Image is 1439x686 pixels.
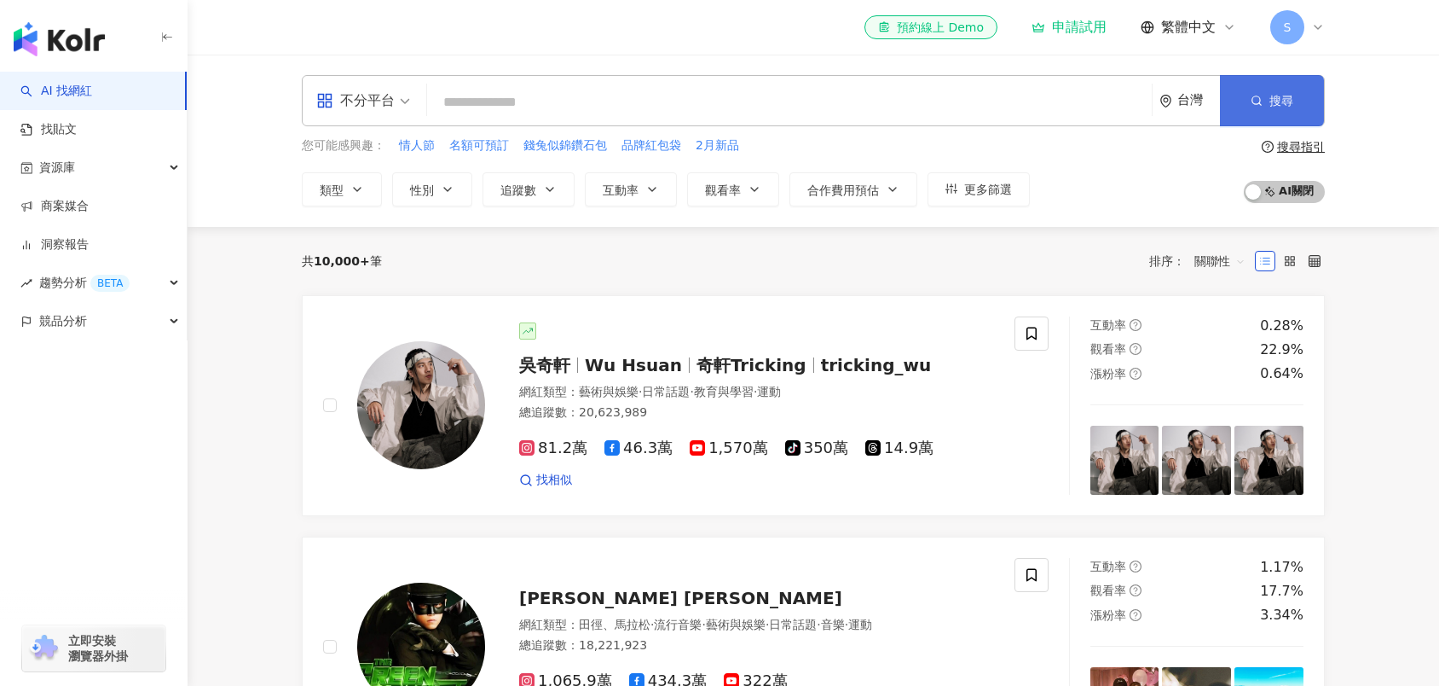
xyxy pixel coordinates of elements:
span: 找相似 [536,472,572,489]
span: 10,000+ [314,254,370,268]
div: 22.9% [1260,340,1303,359]
div: 1.17% [1260,558,1303,577]
button: 追蹤數 [483,172,575,206]
a: 洞察報告 [20,236,89,253]
a: searchAI 找網紅 [20,83,92,100]
span: 情人節 [399,137,435,154]
button: 類型 [302,172,382,206]
span: 2月新品 [696,137,739,154]
span: 藝術與娛樂 [579,385,639,398]
span: rise [20,277,32,289]
span: 教育與學習 [694,385,754,398]
span: · [817,618,820,631]
span: · [702,618,705,631]
span: 觀看率 [705,183,741,197]
button: 觀看率 [687,172,779,206]
div: 網紅類型 ： [519,384,994,401]
div: 台灣 [1177,93,1220,108]
div: 排序： [1149,247,1255,275]
span: 漲粉率 [1090,608,1126,622]
a: 預約線上 Demo [864,15,997,39]
a: 申請試用 [1032,19,1107,36]
span: 吳奇軒 [519,355,570,375]
span: · [845,618,848,631]
span: question-circle [1130,319,1141,331]
span: Wu Hsuan [585,355,682,375]
span: 合作費用預估 [807,183,879,197]
span: 繁體中文 [1161,18,1216,37]
span: 競品分析 [39,302,87,340]
span: 46.3萬 [604,439,673,457]
span: · [754,385,757,398]
img: post-image [1090,426,1159,495]
span: · [639,385,642,398]
button: 性別 [392,172,472,206]
img: post-image [1234,426,1303,495]
button: 錢兔似錦鑽石包 [523,137,608,155]
img: post-image [1162,426,1231,495]
img: KOL Avatar [357,341,485,469]
a: KOL Avatar吳奇軒Wu Hsuan奇軒Trickingtricking_wu網紅類型：藝術與娛樂·日常話題·教育與學習·運動總追蹤數：20,623,98981.2萬46.3萬1,570萬... [302,295,1325,516]
div: 3.34% [1260,606,1303,625]
div: 17.7% [1260,582,1303,601]
span: question-circle [1130,584,1141,596]
span: 錢兔似錦鑽石包 [523,137,607,154]
span: question-circle [1130,343,1141,355]
span: 互動率 [1090,318,1126,332]
div: 0.64% [1260,364,1303,383]
span: 您可能感興趣： [302,137,385,154]
span: 81.2萬 [519,439,587,457]
div: 總追蹤數 ： 18,221,923 [519,637,994,654]
span: 日常話題 [769,618,817,631]
span: appstore [316,92,333,109]
span: 漲粉率 [1090,367,1126,381]
span: · [690,385,693,398]
span: question-circle [1130,368,1141,380]
span: 立即安裝 瀏覽器外掛 [68,633,128,664]
span: 運動 [848,618,872,631]
span: 資源庫 [39,148,75,187]
span: S [1284,18,1292,37]
span: 日常話題 [642,385,690,398]
span: 音樂 [821,618,845,631]
span: 觀看率 [1090,342,1126,356]
span: 搜尋 [1269,94,1293,108]
a: chrome extension立即安裝 瀏覽器外掛 [22,625,165,671]
span: 350萬 [785,439,848,457]
span: 1,570萬 [690,439,768,457]
div: BETA [90,275,130,292]
span: tricking_wu [821,355,932,375]
span: 觀看率 [1090,584,1126,597]
span: 性別 [410,183,434,197]
div: 不分平台 [316,87,395,114]
span: 田徑、馬拉松 [579,618,650,631]
a: 商案媒合 [20,198,89,215]
a: 找貼文 [20,121,77,138]
button: 互動率 [585,172,677,206]
span: 奇軒Tricking [696,355,806,375]
span: question-circle [1262,141,1274,153]
button: 合作費用預估 [789,172,917,206]
div: 預約線上 Demo [878,19,984,36]
div: 網紅類型 ： [519,617,994,634]
a: 找相似 [519,472,572,489]
span: 14.9萬 [865,439,933,457]
span: environment [1159,95,1172,108]
span: 運動 [757,385,781,398]
span: 追蹤數 [500,183,536,197]
button: 2月新品 [695,137,740,155]
span: question-circle [1130,609,1141,621]
span: 互動率 [603,183,639,197]
span: 流行音樂 [654,618,702,631]
span: [PERSON_NAME] [PERSON_NAME] [519,588,842,608]
button: 搜尋 [1220,75,1324,126]
button: 更多篩選 [928,172,1030,206]
button: 名額可預訂 [448,137,510,155]
span: · [766,618,769,631]
span: question-circle [1130,561,1141,573]
div: 0.28% [1260,317,1303,335]
span: 趨勢分析 [39,264,130,302]
button: 情人節 [398,137,436,155]
span: 名額可預訂 [449,137,509,154]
